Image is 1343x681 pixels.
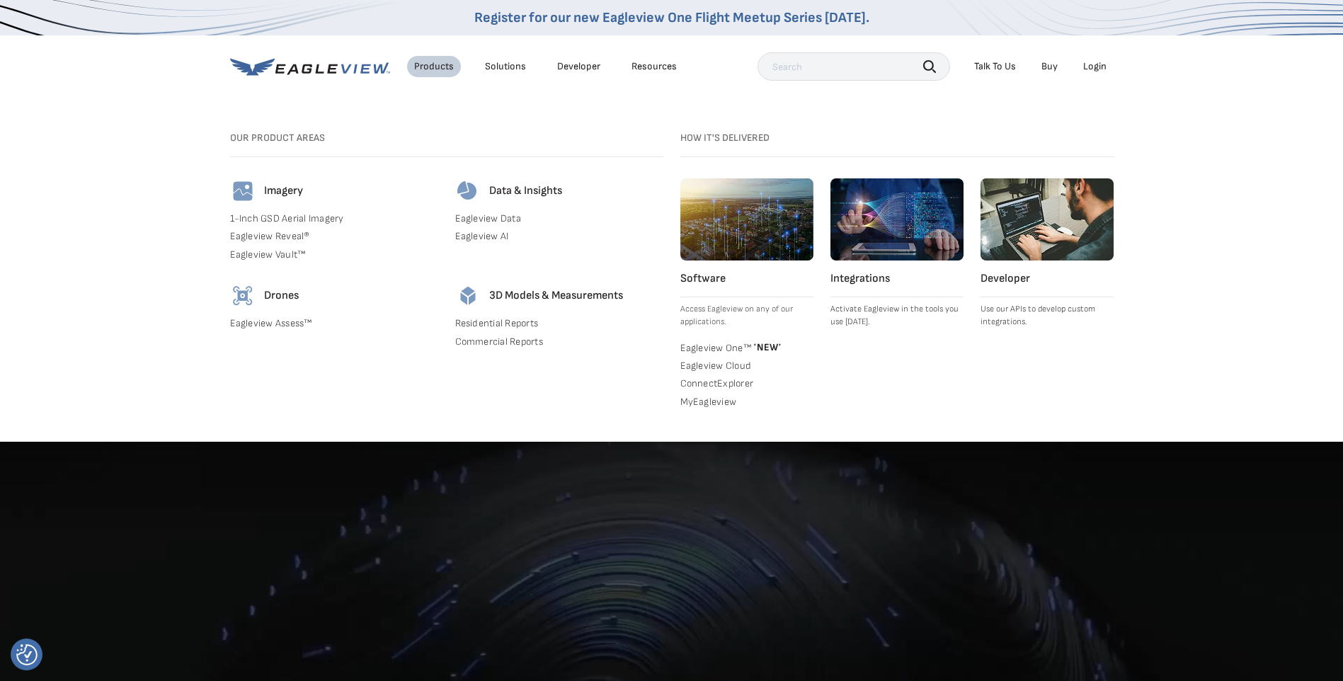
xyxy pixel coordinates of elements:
[830,272,964,286] h4: Integrations
[680,178,813,261] img: software.webp
[1083,60,1107,73] div: Login
[16,644,38,665] button: Consent Preferences
[264,289,299,303] h4: Drones
[751,341,782,353] span: NEW
[632,60,677,73] div: Resources
[830,303,964,328] p: Activate Eagleview in the tools you use [DATE].
[489,289,623,303] h4: 3D Models & Measurements
[830,178,964,261] img: integrations.webp
[758,52,950,81] input: Search
[230,178,256,204] img: imagery-icon.svg
[230,132,663,144] h3: Our Product Areas
[680,377,813,390] a: ConnectExplorer
[230,283,256,309] img: drones-icon.svg
[230,317,438,330] a: Eagleview Assess™
[230,248,438,261] a: Eagleview Vault™
[981,303,1114,328] p: Use our APIs to develop custom integrations.
[489,184,562,198] h4: Data & Insights
[680,340,813,354] a: Eagleview One™ *NEW*
[557,60,600,73] a: Developer
[680,132,1114,144] h3: How it's Delivered
[981,272,1114,286] h4: Developer
[455,336,663,348] a: Commercial Reports
[455,178,481,204] img: data-icon.svg
[414,60,454,73] div: Products
[680,272,813,286] h4: Software
[981,178,1114,261] img: developer.webp
[230,230,438,243] a: Eagleview Reveal®
[680,396,813,408] a: MyEagleview
[830,178,964,328] a: Integrations Activate Eagleview in the tools you use [DATE].
[455,283,481,309] img: 3d-models-icon.svg
[230,212,438,225] a: 1-Inch GSD Aerial Imagery
[455,212,663,225] a: Eagleview Data
[16,644,38,665] img: Revisit consent button
[485,60,526,73] div: Solutions
[680,303,813,328] p: Access Eagleview on any of our applications.
[264,184,303,198] h4: Imagery
[474,9,869,26] a: Register for our new Eagleview One Flight Meetup Series [DATE].
[455,230,663,243] a: Eagleview AI
[455,317,663,330] a: Residential Reports
[981,178,1114,328] a: Developer Use our APIs to develop custom integrations.
[1041,60,1058,73] a: Buy
[974,60,1016,73] div: Talk To Us
[680,360,813,372] a: Eagleview Cloud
